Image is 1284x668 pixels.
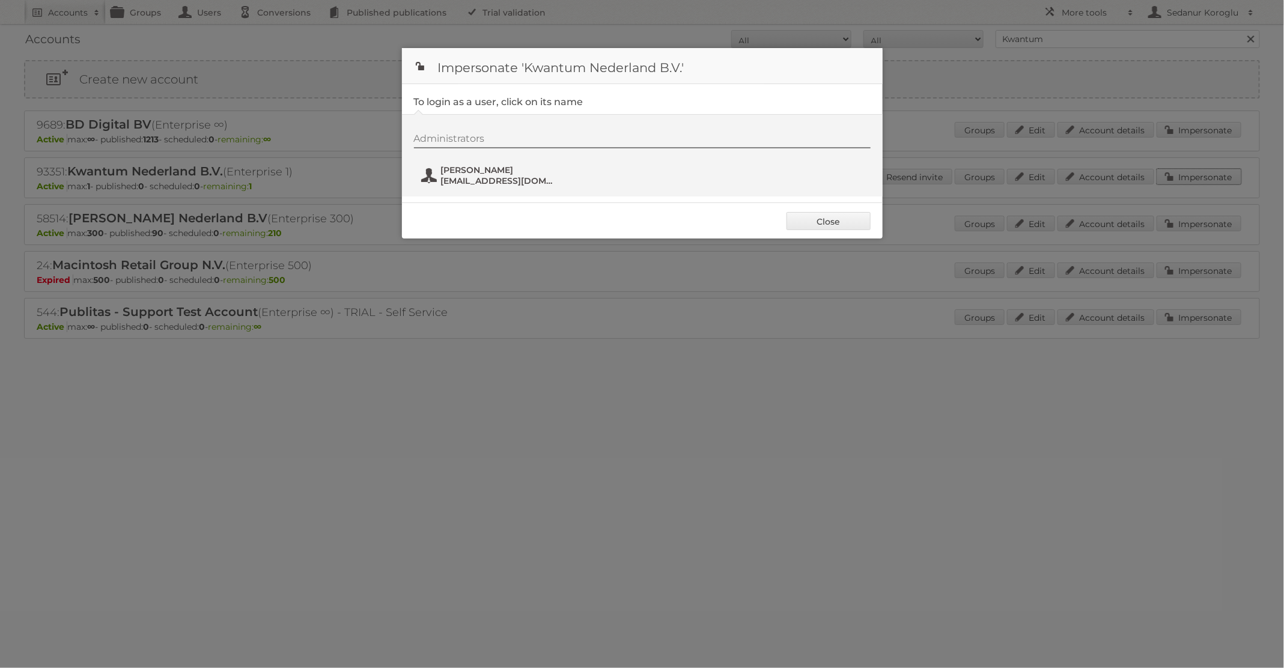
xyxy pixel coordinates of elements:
div: Administrators [414,133,871,148]
a: Close [787,212,871,230]
span: [EMAIL_ADDRESS][DOMAIN_NAME] [441,175,558,186]
span: [PERSON_NAME] [441,165,558,175]
button: [PERSON_NAME] [EMAIL_ADDRESS][DOMAIN_NAME] [420,163,561,187]
h1: Impersonate 'Kwantum Nederland B.V.' [402,48,883,84]
legend: To login as a user, click on its name [414,96,583,108]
